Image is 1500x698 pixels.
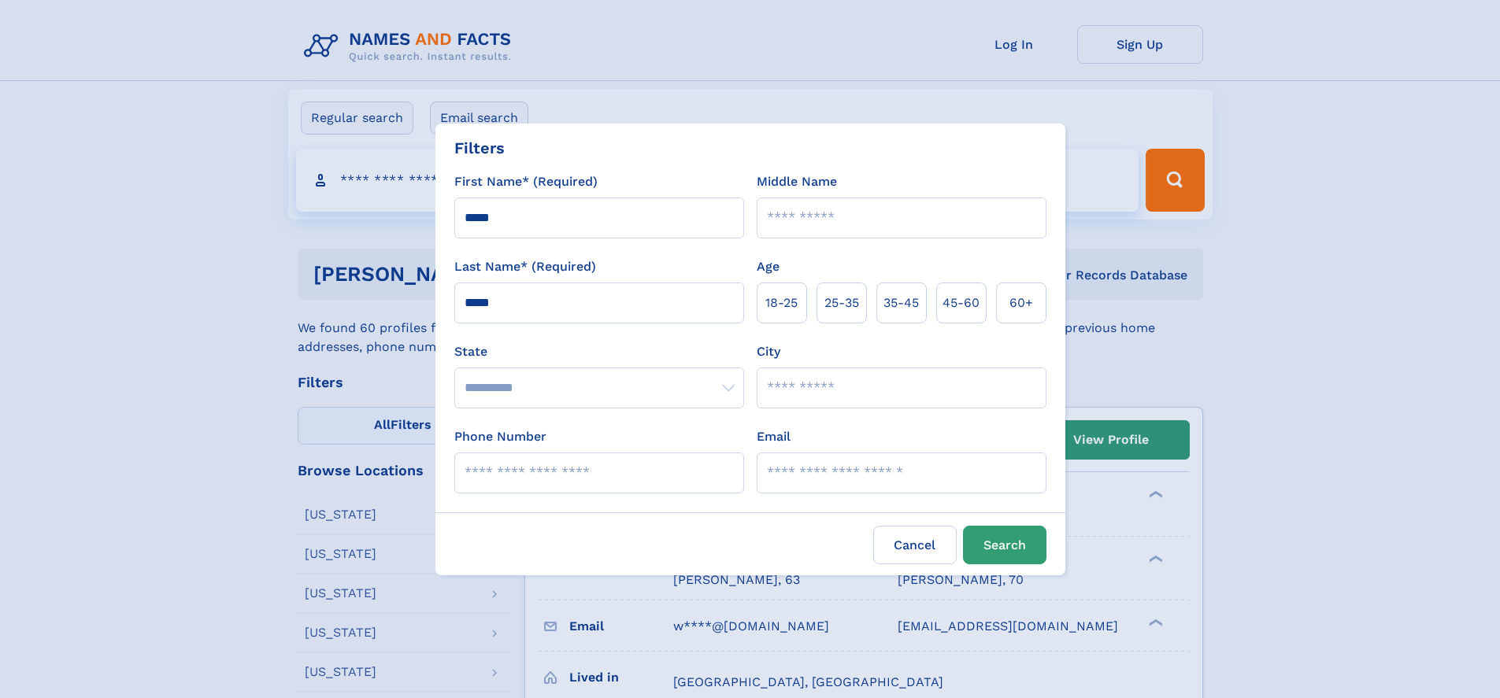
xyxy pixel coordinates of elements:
[454,136,505,160] div: Filters
[757,342,780,361] label: City
[873,526,957,564] label: Cancel
[963,526,1046,564] button: Search
[454,427,546,446] label: Phone Number
[454,172,598,191] label: First Name* (Required)
[1009,294,1033,312] span: 60+
[757,257,780,276] label: Age
[883,294,919,312] span: 35‑45
[454,257,596,276] label: Last Name* (Required)
[943,294,980,312] span: 45‑60
[765,294,798,312] span: 18‑25
[824,294,859,312] span: 25‑35
[757,172,837,191] label: Middle Name
[454,342,744,361] label: State
[757,427,791,446] label: Email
